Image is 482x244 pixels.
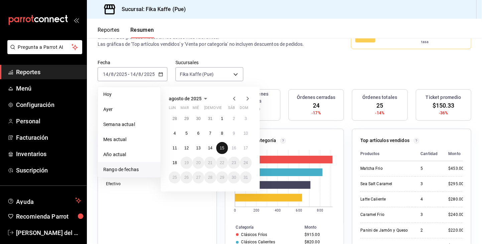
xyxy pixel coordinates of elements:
[228,142,240,154] button: 16 de agosto de 2025
[433,101,455,110] span: $150.33
[16,68,81,77] span: Reportes
[420,166,438,171] div: 5
[420,181,438,187] div: 3
[16,166,81,175] span: Suscripción
[193,142,204,154] button: 13 de agosto de 2025
[180,127,192,139] button: 5 de agosto de 2025
[317,209,323,212] text: 800
[225,224,302,231] th: Categoría
[376,101,383,110] span: 25
[193,171,204,184] button: 27 de agosto de 2025
[169,157,180,169] button: 18 de agosto de 2025
[228,157,240,169] button: 23 de agosto de 2025
[204,142,216,154] button: 14 de agosto de 2025
[220,160,224,165] abbr: 22 de agosto de 2025
[196,175,201,180] abbr: 27 de agosto de 2025
[130,27,154,38] button: Resumen
[274,209,280,212] text: 400
[169,96,202,101] span: agosto de 2025
[220,146,224,150] abbr: 15 de agosto de 2025
[204,157,216,169] button: 21 de agosto de 2025
[180,106,189,113] abbr: martes
[74,17,79,23] button: open_drawer_menu
[16,100,81,109] span: Configuración
[426,94,461,101] h3: Ticket promedio
[180,142,192,154] button: 12 de agosto de 2025
[109,72,111,77] span: /
[420,228,438,233] div: 2
[448,197,464,202] div: $280.00
[232,146,236,150] abbr: 16 de agosto de 2025
[169,95,210,103] button: agosto de 2025
[204,171,216,184] button: 28 de agosto de 2025
[103,72,109,77] input: --
[208,116,212,121] abbr: 31 de julio de 2025
[16,212,81,221] span: Recomienda Parrot
[220,175,224,180] abbr: 29 de agosto de 2025
[375,110,385,116] span: -14%
[172,160,177,165] abbr: 18 de agosto de 2025
[103,136,155,143] span: Mes actual
[240,157,252,169] button: 24 de agosto de 2025
[383,34,467,45] p: Aumenta tus transacciones y gana una mejor tasa
[184,175,189,180] abbr: 26 de agosto de 2025
[204,106,244,113] abbr: jueves
[302,224,344,231] th: Monto
[169,113,180,125] button: 28 de julio de 2025
[116,5,186,13] h3: Sucursal: Fika Kaffe (Pue)
[244,146,248,150] abbr: 17 de agosto de 2025
[448,166,464,171] div: $453.00
[180,171,192,184] button: 26 de agosto de 2025
[16,149,81,158] span: Inventarios
[208,160,212,165] abbr: 21 de agosto de 2025
[103,91,155,98] span: Hoy
[305,232,333,237] div: $915.00
[18,44,72,51] span: Pregunta a Parrot AI
[360,212,410,218] div: Caramel Frio
[232,160,236,165] abbr: 23 de agosto de 2025
[240,142,252,154] button: 17 de agosto de 2025
[296,209,302,212] text: 600
[175,60,243,65] label: Sucursales
[16,84,81,93] span: Menú
[448,228,464,233] div: $220.00
[448,181,464,187] div: $295.00
[253,209,259,212] text: 200
[106,181,160,187] div: Efectivo
[98,27,120,38] button: Reportes
[193,106,199,113] abbr: miércoles
[103,166,155,173] span: Rango de fechas
[360,137,409,144] p: Top artículos vendidos
[360,166,410,171] div: Matcha Frio
[169,171,180,184] button: 25 de agosto de 2025
[244,131,248,136] abbr: 10 de agosto de 2025
[363,94,397,101] h3: Órdenes totales
[193,127,204,139] button: 6 de agosto de 2025
[245,116,247,121] abbr: 3 de agosto de 2025
[180,157,192,169] button: 19 de agosto de 2025
[172,116,177,121] abbr: 28 de julio de 2025
[197,131,200,136] abbr: 6 de agosto de 2025
[415,147,443,161] th: Cantidad
[420,197,438,202] div: 4
[312,110,321,116] span: -17%
[221,116,223,121] abbr: 1 de agosto de 2025
[360,228,410,233] div: Panini de Jamón y Queso
[172,146,177,150] abbr: 11 de agosto de 2025
[169,142,180,154] button: 11 de agosto de 2025
[448,212,464,218] div: $240.00
[130,72,136,77] input: --
[204,127,216,139] button: 7 de agosto de 2025
[186,131,188,136] abbr: 5 de agosto de 2025
[360,181,410,187] div: Sea Salt Caramel
[103,121,155,128] span: Semana actual
[136,72,138,77] span: /
[180,71,214,78] span: Fika Kaffe (Pue)
[443,147,464,161] th: Monto
[98,27,154,38] div: navigation tabs
[233,116,235,121] abbr: 2 de agosto de 2025
[360,147,415,161] th: Productos
[169,127,180,139] button: 4 de agosto de 2025
[208,175,212,180] abbr: 28 de agosto de 2025
[216,142,228,154] button: 15 de agosto de 2025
